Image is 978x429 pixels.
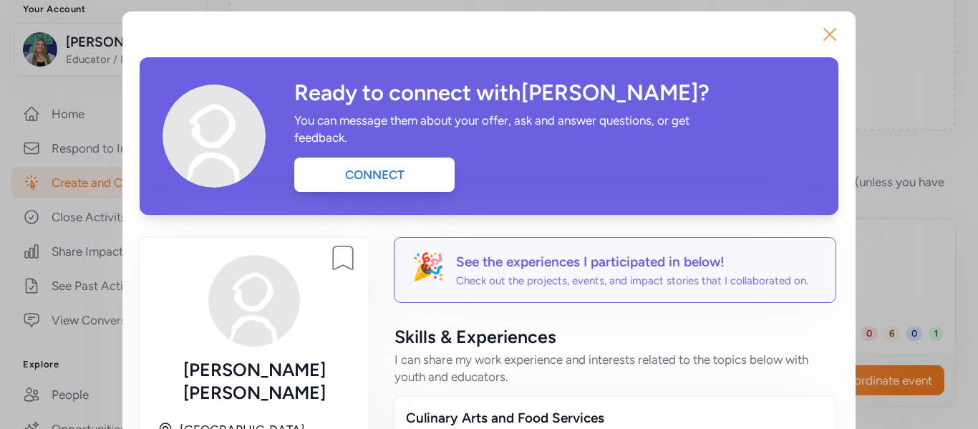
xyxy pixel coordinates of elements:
[456,252,808,272] div: See the experiences I participated in below!
[294,112,707,146] div: You can message them about your offer, ask and answer questions, or get feedback.
[294,158,455,192] div: Connect
[208,255,300,347] img: Avatar
[157,358,352,404] div: [PERSON_NAME] [PERSON_NAME]
[406,408,824,428] div: Culinary Arts and Food Services
[294,80,815,106] div: Ready to connect with [PERSON_NAME] ?
[394,351,836,385] div: I can share my work experience and interests related to the topics below with youth and educators.
[456,274,808,288] div: Check out the projects, events, and impact stories that I collaborated on.
[412,252,445,288] div: 🎉
[163,85,266,188] img: Avatar
[394,325,836,348] div: Skills & Experiences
